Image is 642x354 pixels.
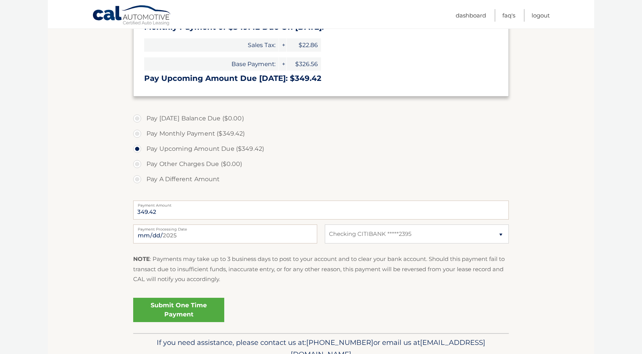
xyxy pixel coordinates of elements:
[133,172,509,187] label: Pay A Different Amount
[287,38,321,52] span: $22.86
[144,74,498,83] h3: Pay Upcoming Amount Due [DATE]: $349.42
[144,38,279,52] span: Sales Tax:
[92,5,172,27] a: Cal Automotive
[532,9,550,22] a: Logout
[133,111,509,126] label: Pay [DATE] Balance Due ($0.00)
[133,201,509,220] input: Payment Amount
[133,126,509,141] label: Pay Monthly Payment ($349.42)
[456,9,486,22] a: Dashboard
[279,57,286,71] span: +
[133,201,509,207] label: Payment Amount
[133,156,509,172] label: Pay Other Charges Due ($0.00)
[133,254,509,284] p: : Payments may take up to 3 business days to post to your account and to clear your bank account....
[133,298,224,322] a: Submit One Time Payment
[306,338,373,347] span: [PHONE_NUMBER]
[144,57,279,71] span: Base Payment:
[279,38,286,52] span: +
[502,9,515,22] a: FAQ's
[133,224,317,243] input: Payment Date
[287,57,321,71] span: $326.56
[133,141,509,156] label: Pay Upcoming Amount Due ($349.42)
[133,255,150,262] strong: NOTE
[133,224,317,231] label: Payment Processing Date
